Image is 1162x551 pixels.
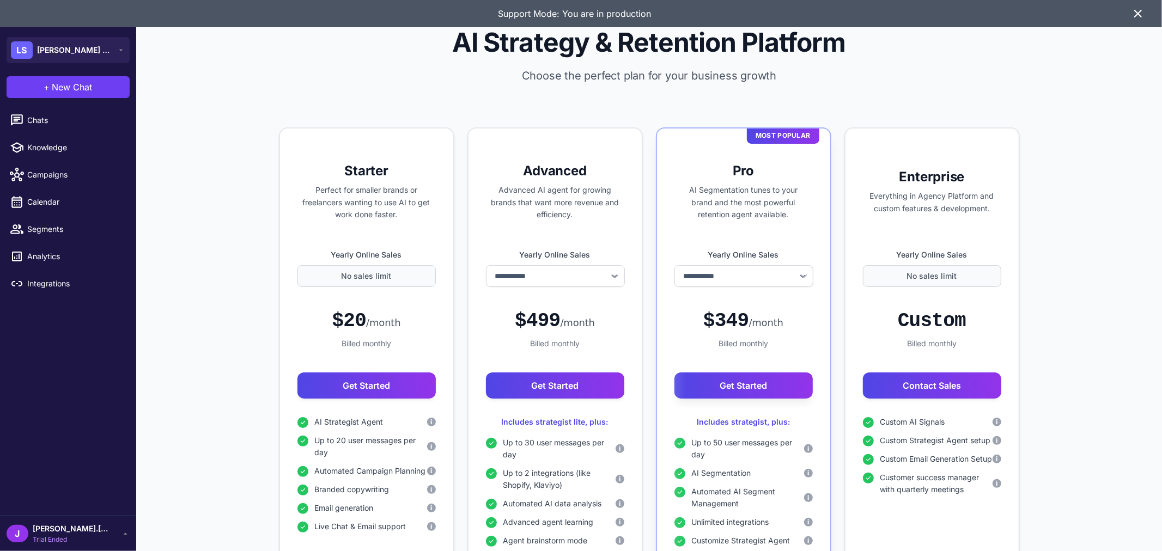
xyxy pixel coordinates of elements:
div: Billed monthly [863,338,1001,350]
a: Analytics [4,245,132,268]
span: i [430,466,432,476]
span: Up to 30 user messages per day [503,437,616,461]
p: Everything in Agency Platform and custom features & development. [863,190,1001,215]
div: LS [11,41,33,59]
span: i [430,442,432,451]
a: Knowledge [4,136,132,159]
span: + [44,81,50,94]
span: Knowledge [27,142,123,154]
div: $349 [703,309,783,333]
span: No sales limit [342,270,392,282]
span: i [996,417,997,427]
span: i [807,444,809,454]
span: [PERSON_NAME].[PERSON_NAME] [33,523,109,535]
h3: Starter [297,162,436,180]
span: /month [366,317,400,328]
div: J [7,525,28,542]
span: i [807,468,809,478]
span: Calendar [27,196,123,208]
span: /month [749,317,783,328]
div: Custom [898,309,966,333]
button: Get Started [486,372,624,399]
span: Advanced agent learning [503,516,594,528]
span: No sales limit [907,270,957,282]
span: i [807,493,809,503]
button: Get Started [674,372,813,399]
div: Billed monthly [674,338,813,350]
span: New Chat [52,81,93,94]
p: Advanced AI agent for growing brands that want more revenue and efficiency. [486,184,624,221]
div: Most Popular [747,127,819,144]
button: LS[PERSON_NAME] Superfood [7,37,130,63]
span: Unlimited integrations [692,516,769,528]
span: Analytics [27,250,123,262]
span: i [807,536,809,546]
span: Automated AI data analysis [503,498,602,510]
div: Includes strategist lite, plus: [486,416,624,428]
span: Custom AI Signals [880,416,945,428]
span: Live Chat & Email support [315,521,406,532]
button: Get Started [297,372,436,399]
label: Yearly Online Sales [486,249,624,261]
span: Email generation [315,502,374,514]
label: Yearly Online Sales [863,249,1001,261]
h1: AI Strategy & Retention Platform [154,26,1145,59]
span: Up to 2 integrations (like Shopify, Klaviyo) [503,467,616,491]
label: Yearly Online Sales [674,249,813,261]
span: Chats [27,114,123,126]
span: i [430,417,432,427]
span: /month [561,317,595,328]
button: Contact Sales [863,372,1001,399]
span: i [619,499,620,509]
p: AI Segmentation tunes to your brand and the most powerful retention agent available. [674,184,813,221]
span: i [996,436,997,445]
span: Campaigns [27,169,123,181]
a: Segments [4,218,132,241]
span: Custom Strategist Agent setup [880,434,991,446]
h3: Pro [674,162,813,180]
a: Campaigns [4,163,132,186]
span: Automated AI Segment Management [692,486,804,510]
div: $499 [515,309,595,333]
span: i [430,522,432,531]
span: Branded copywriting [315,483,390,495]
span: Customer success manager with quarterly meetings [880,472,993,495]
span: i [807,517,809,527]
span: i [619,444,620,454]
span: i [996,454,997,464]
div: Includes strategist, plus: [674,416,813,428]
span: Custom Email Generation Setup [880,453,993,465]
span: i [619,536,620,546]
span: i [619,517,620,527]
span: AI Segmentation [692,467,751,479]
span: i [996,479,997,488]
span: Up to 20 user messages per day [315,434,427,458]
span: i [430,503,432,513]
button: +New Chat [7,76,130,98]
label: Yearly Online Sales [297,249,436,261]
span: Agent brainstorm mode [503,535,588,547]
h3: Enterprise [863,168,1001,186]
span: i [619,474,620,484]
a: Integrations [4,272,132,295]
span: Segments [27,223,123,235]
span: Trial Ended [33,535,109,544]
span: Customize Strategist Agent [692,535,790,547]
a: Chats [4,109,132,132]
span: Automated Campaign Planning [315,465,426,477]
a: Calendar [4,191,132,213]
div: Billed monthly [486,338,624,350]
span: Up to 50 user messages per day [692,437,804,461]
div: Billed monthly [297,338,436,350]
span: Integrations [27,278,123,290]
p: Perfect for smaller brands or freelancers wanting to use AI to get work done faster. [297,184,436,221]
h3: Advanced [486,162,624,180]
p: Choose the perfect plan for your business growth [154,68,1145,84]
span: [PERSON_NAME] Superfood [37,44,113,56]
span: i [430,485,432,494]
span: AI Strategist Agent [315,416,384,428]
div: $20 [332,309,400,333]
